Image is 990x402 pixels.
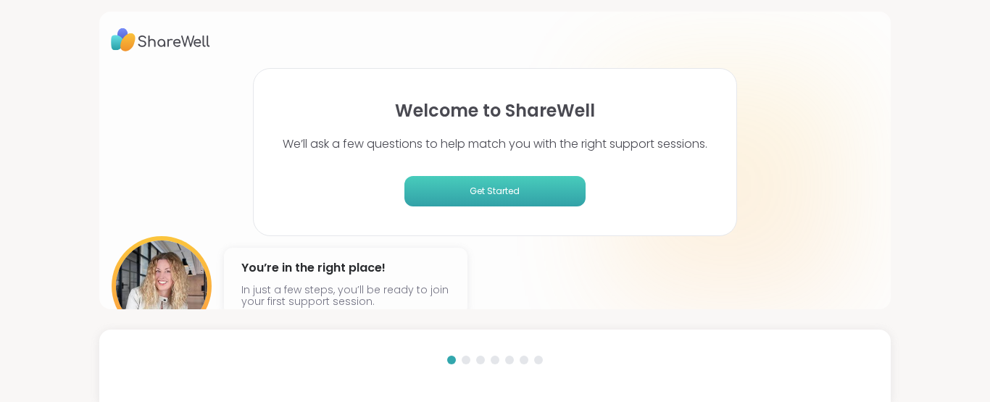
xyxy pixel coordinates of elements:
img: User image [112,236,212,336]
h1: Welcome to ShareWell [395,98,595,124]
img: ShareWell Logo [111,23,210,56]
p: In just a few steps, you’ll be ready to join your first support session. [241,284,450,307]
button: Get Started [404,176,586,206]
p: We’ll ask a few questions to help match you with the right support sessions. [283,135,707,153]
h4: You’re in the right place! [241,256,450,280]
span: Get Started [410,185,580,198]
